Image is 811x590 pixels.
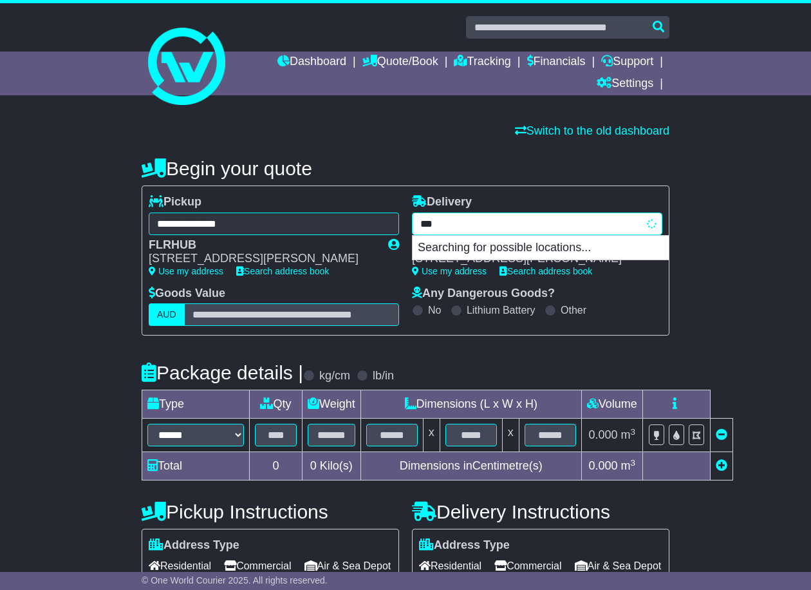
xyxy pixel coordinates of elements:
[499,266,592,276] a: Search address book
[716,428,727,441] a: Remove this item
[467,304,536,316] label: Lithium Battery
[319,369,350,383] label: kg/cm
[149,303,185,326] label: AUD
[142,501,399,522] h4: Pickup Instructions
[149,238,375,252] div: FLRHUB
[142,158,669,179] h4: Begin your quote
[454,52,510,73] a: Tracking
[412,501,669,522] h4: Delivery Instructions
[621,428,636,441] span: m
[575,556,662,576] span: Air & Sea Depot
[149,195,201,209] label: Pickup
[419,556,481,576] span: Residential
[149,287,225,301] label: Goods Value
[250,390,303,419] td: Qty
[502,419,519,452] td: x
[250,452,303,481] td: 0
[631,458,636,468] sup: 3
[561,304,586,316] label: Other
[303,452,361,481] td: Kilo(s)
[149,266,223,276] a: Use my address
[362,52,438,73] a: Quote/Book
[588,459,617,472] span: 0.000
[716,459,727,472] a: Add new item
[597,73,653,95] a: Settings
[527,52,586,73] a: Financials
[419,538,510,553] label: Address Type
[412,195,472,209] label: Delivery
[428,304,441,316] label: No
[588,428,617,441] span: 0.000
[412,287,555,301] label: Any Dangerous Goods?
[423,419,440,452] td: x
[631,427,636,437] sup: 3
[360,390,581,419] td: Dimensions (L x W x H)
[412,266,487,276] a: Use my address
[224,556,291,576] span: Commercial
[581,390,642,419] td: Volume
[142,575,328,585] span: © One World Courier 2025. All rights reserved.
[621,459,636,472] span: m
[149,538,239,553] label: Address Type
[303,390,361,419] td: Weight
[373,369,394,383] label: lb/in
[601,52,653,73] a: Support
[310,459,317,472] span: 0
[149,252,375,266] div: [STREET_ADDRESS][PERSON_NAME]
[277,52,346,73] a: Dashboard
[413,236,669,260] p: Searching for possible locations...
[142,452,250,481] td: Total
[304,556,391,576] span: Air & Sea Depot
[142,362,303,383] h4: Package details |
[142,390,250,419] td: Type
[236,266,329,276] a: Search address book
[360,452,581,481] td: Dimensions in Centimetre(s)
[149,556,211,576] span: Residential
[515,124,669,137] a: Switch to the old dashboard
[494,556,561,576] span: Commercial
